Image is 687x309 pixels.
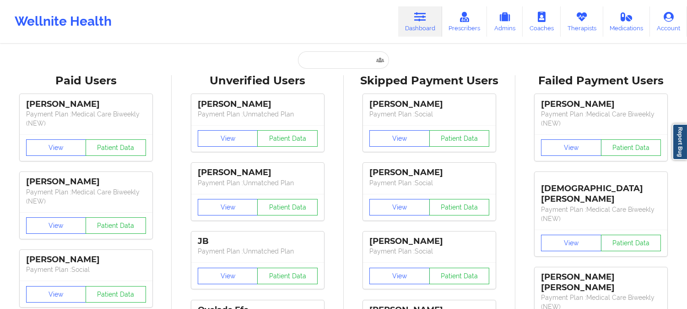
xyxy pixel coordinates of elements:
p: Payment Plan : Social [369,247,489,256]
p: Payment Plan : Social [26,265,146,274]
p: Payment Plan : Medical Care Biweekly (NEW) [26,110,146,128]
div: Paid Users [6,74,165,88]
div: [PERSON_NAME] [26,254,146,265]
div: [PERSON_NAME] [26,177,146,187]
button: View [541,235,601,251]
div: JB [198,236,318,247]
p: Payment Plan : Unmatched Plan [198,178,318,188]
button: View [369,268,430,284]
p: Payment Plan : Unmatched Plan [198,247,318,256]
button: Patient Data [601,139,661,156]
p: Payment Plan : Social [369,178,489,188]
button: Patient Data [429,268,490,284]
button: Patient Data [257,130,318,147]
a: Medications [603,6,650,37]
button: View [369,130,430,147]
div: Skipped Payment Users [350,74,509,88]
button: View [198,268,258,284]
p: Payment Plan : Medical Care Biweekly (NEW) [26,188,146,206]
div: [DEMOGRAPHIC_DATA][PERSON_NAME] [541,177,661,204]
button: Patient Data [86,286,146,303]
button: Patient Data [429,130,490,147]
div: [PERSON_NAME] [541,99,661,110]
button: View [541,139,601,156]
div: [PERSON_NAME] [369,167,489,178]
a: Coaches [523,6,561,37]
div: Unverified Users [178,74,337,88]
p: Payment Plan : Unmatched Plan [198,110,318,119]
div: [PERSON_NAME] [369,236,489,247]
button: Patient Data [257,199,318,215]
button: Patient Data [429,199,490,215]
div: [PERSON_NAME] [198,167,318,178]
button: View [369,199,430,215]
p: Payment Plan : Social [369,110,489,119]
button: Patient Data [86,139,146,156]
div: [PERSON_NAME] [369,99,489,110]
button: View [26,217,87,234]
a: Admins [487,6,523,37]
button: View [26,139,87,156]
p: Payment Plan : Medical Care Biweekly (NEW) [541,110,661,128]
p: Payment Plan : Medical Care Biweekly (NEW) [541,205,661,223]
button: Patient Data [601,235,661,251]
a: Dashboard [398,6,442,37]
button: View [198,199,258,215]
div: Failed Payment Users [522,74,681,88]
a: Prescribers [442,6,487,37]
button: Patient Data [257,268,318,284]
div: [PERSON_NAME] [26,99,146,110]
div: [PERSON_NAME] [PERSON_NAME] [541,272,661,293]
a: Therapists [561,6,603,37]
a: Account [650,6,687,37]
button: View [26,286,87,303]
a: Report Bug [672,124,687,160]
div: [PERSON_NAME] [198,99,318,110]
button: View [198,130,258,147]
button: Patient Data [86,217,146,234]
